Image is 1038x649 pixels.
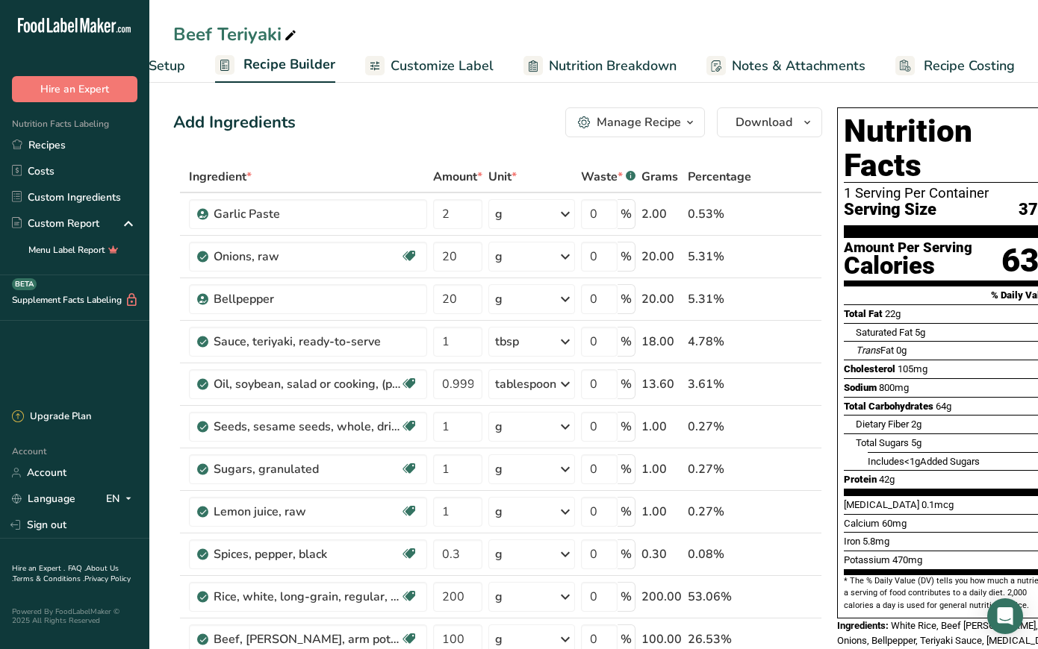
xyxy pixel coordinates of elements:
span: Dietary Fiber [856,418,909,430]
span: Iron [844,536,860,547]
span: Amount [433,168,482,186]
i: Trans [856,345,880,356]
div: Powered By FoodLabelMaker © 2025 All Rights Reserved [12,607,137,625]
span: Calcium [844,518,880,529]
div: 18.00 [641,333,682,351]
div: 4.78% [688,333,751,351]
span: Recipe Builder [243,54,335,75]
div: 200.00 [641,588,682,606]
span: Protein [844,474,877,485]
span: Ingredients: [837,620,889,631]
div: Manage Recipe [597,113,681,131]
div: Add Ingredients [173,110,296,135]
div: Bellpepper [214,290,400,308]
div: Custom Report [12,216,99,231]
a: About Us . [12,563,119,584]
div: 5.31% [688,248,751,266]
a: Notes & Attachments [706,49,865,83]
div: 0.27% [688,418,751,436]
span: 105mg [898,363,927,374]
span: Percentage [688,168,751,186]
div: Sauce, teriyaki, ready-to-serve [214,333,400,351]
div: g [495,418,503,436]
span: 60mg [882,518,907,529]
span: Serving Size [844,201,936,219]
div: Sugars, granulated [214,460,400,478]
span: Potassium [844,554,890,565]
span: Nutrition Breakdown [549,56,677,76]
div: 26.53% [688,630,751,648]
span: 5g [915,327,925,338]
div: g [495,545,503,563]
div: 0.27% [688,503,751,521]
span: Recipe Costing [924,56,1015,76]
div: 0.53% [688,205,751,223]
div: Lemon juice, raw [214,503,400,521]
div: tbsp [495,333,519,351]
span: Total Sugars [856,437,909,448]
div: Upgrade Plan [12,410,91,424]
a: FAQ . [68,563,86,574]
div: g [495,290,503,308]
a: Hire an Expert . [12,563,65,574]
div: g [495,588,503,606]
div: 2.00 [641,205,682,223]
span: 470mg [892,554,922,565]
div: Open Intercom Messenger [987,598,1023,634]
div: Onions, raw [214,248,400,266]
div: 13.60 [641,375,682,393]
span: Saturated Fat [856,327,913,338]
div: g [495,503,503,521]
div: Amount Per Serving [844,241,972,255]
div: Garlic Paste [214,205,400,223]
div: 20.00 [641,290,682,308]
span: Total Fat [844,308,883,319]
a: Customize Label [365,49,494,83]
div: Waste [581,168,635,186]
div: BETA [12,278,37,290]
span: 64g [936,401,951,412]
span: Download [736,113,792,131]
span: 22g [885,308,901,319]
span: Unit [488,168,517,186]
div: 5.31% [688,290,751,308]
span: 0.1mcg [922,499,954,510]
div: 0.27% [688,460,751,478]
button: Download [717,107,822,137]
span: Notes & Attachments [732,56,865,76]
div: g [495,460,503,478]
div: 53.06% [688,588,751,606]
span: 5g [911,437,922,448]
div: 1.00 [641,460,682,478]
div: 20.00 [641,248,682,266]
a: Recipe Builder [215,48,335,84]
span: Fat [856,345,894,356]
div: g [495,630,503,648]
div: g [495,205,503,223]
span: Grams [641,168,678,186]
a: Privacy Policy [84,574,131,584]
div: Spices, pepper, black [214,545,400,563]
div: Beef Teriyaki [173,21,299,48]
span: 5.8mg [863,536,889,547]
span: 2g [911,418,922,430]
div: 1.00 [641,503,682,521]
span: Cholesterol [844,363,895,374]
span: 800mg [879,382,909,393]
div: EN [106,490,137,508]
div: 3.61% [688,375,751,393]
span: 0g [896,345,907,356]
span: [MEDICAL_DATA] [844,499,919,510]
div: 100.00 [641,630,682,648]
div: 0.08% [688,545,751,563]
a: Terms & Conditions . [13,574,84,584]
div: 1.00 [641,418,682,436]
button: Hire an Expert [12,76,137,102]
div: g [495,248,503,266]
a: Recipe Costing [895,49,1015,83]
div: Oil, soybean, salad or cooking, (partially hydrogenated) and cottonseed [214,375,400,393]
span: Ingredient [189,168,252,186]
span: <1g [904,456,920,467]
a: Nutrition Breakdown [523,49,677,83]
span: Customize Label [391,56,494,76]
